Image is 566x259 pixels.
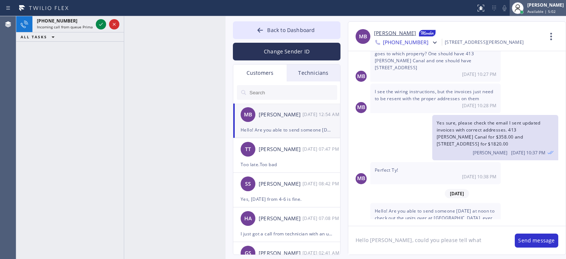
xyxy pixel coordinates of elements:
span: MB [357,103,365,112]
span: GS [245,249,251,258]
div: 08/20/2025 9:27 AM [370,38,501,82]
div: 08/18/2025 9:41 AM [303,249,341,257]
span: TT [245,145,251,154]
button: Send message [515,234,558,248]
div: Customers [233,64,287,81]
span: SS [245,180,251,188]
div: [PERSON_NAME] [259,249,303,258]
div: Technicians [287,64,340,81]
button: Change Sender ID [233,43,340,60]
button: Accept [96,19,106,29]
span: MB [357,72,365,81]
div: Hello! Are you able to send someone [DATE] at noon to check out the units over at [GEOGRAPHIC_DAT... [241,126,333,134]
span: [PHONE_NUMBER] [383,39,429,48]
div: 08/20/2025 9:47 AM [303,145,341,153]
div: 08/20/2025 9:37 AM [432,115,558,160]
div: 08/19/2025 9:42 AM [303,179,341,188]
span: [DATE] [445,189,469,198]
span: I see the wiring instructions, but the invoices just need to be resent with the proper addresses ... [375,88,493,102]
span: Hello! Are you able to send someone [DATE] at noon to check out the units over at [GEOGRAPHIC_DAT... [375,208,495,228]
div: [PERSON_NAME] [259,111,303,119]
button: ALL TASKS [16,32,62,41]
span: [DATE] 10:37 PM [511,150,545,156]
div: 08/20/2025 9:28 AM [370,84,501,113]
div: Too late.Too bad [241,160,333,169]
span: Incoming call from queue Primary ADC [37,24,104,29]
div: [PERSON_NAME] [527,2,564,8]
div: 08/20/2025 9:54 AM [370,203,501,239]
span: Yes sure, please check the email I sent updated invoices with correct addresses. 413 [PERSON_NAME... [437,120,541,147]
span: ALL TASKS [21,34,47,39]
div: [PERSON_NAME] [259,180,303,188]
div: 08/20/2025 9:54 AM [303,110,341,119]
button: Mute [499,3,510,13]
span: MB [357,174,365,183]
div: 08/19/2025 9:08 AM [303,214,341,223]
span: Back to Dashboard [267,27,315,34]
div: [PERSON_NAME] [259,145,303,154]
a: [PERSON_NAME] [374,29,416,38]
textarea: Hello [PERSON_NAME], could you please tell what [348,226,507,255]
span: [PHONE_NUMBER] [37,18,77,24]
span: MB [244,111,252,119]
span: [DATE] 10:27 PM [462,71,496,77]
span: [PERSON_NAME] [473,150,507,156]
span: [DATE] 10:28 PM [462,102,496,109]
div: I just got a call from technician with an updated ETA, he'll be there at around 11am. [241,230,333,238]
div: 08/20/2025 9:38 AM [370,162,501,184]
div: [STREET_ADDRESS][PERSON_NAME] [445,38,524,46]
span: Perfect Ty! [375,167,398,173]
span: Available | 5:02 [527,9,556,14]
button: Reject [109,19,119,29]
div: [PERSON_NAME] [259,214,303,223]
span: HA [244,214,252,223]
div: Yes, [DATE] from 4-6 is fine. [241,195,333,203]
input: Search [249,85,337,100]
button: Back to Dashboard [233,21,340,39]
span: [DATE] 10:38 PM [462,174,496,180]
span: MB [359,32,367,41]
